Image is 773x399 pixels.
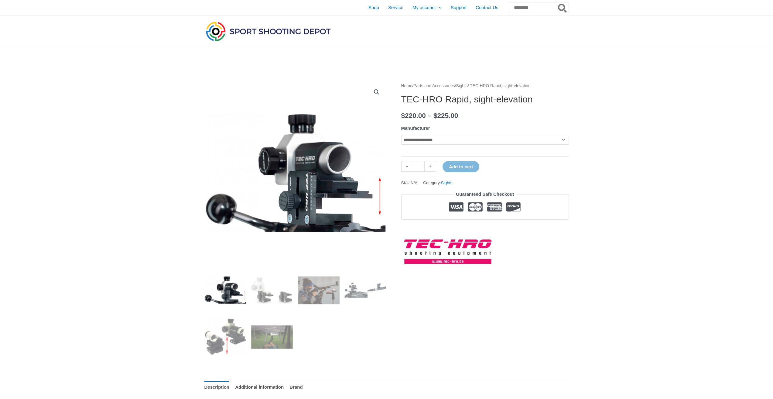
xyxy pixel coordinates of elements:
[401,224,569,232] iframe: Customer reviews powered by Trustpilot
[289,381,303,394] a: Brand
[401,126,430,131] label: Manufacturer
[371,87,382,98] a: View full-screen image gallery
[344,269,387,311] img: TEC-HRO Rapid, sight-elevation - Image 4
[298,269,340,311] img: TEC-HRO Rapid, sight-elevation - Image 3
[204,20,332,43] img: Sport Shooting Depot
[401,112,405,119] span: $
[443,161,479,172] button: Add to cart
[401,94,569,105] h1: TEC-HRO Rapid, sight-elevation
[204,269,247,311] img: TEC-HRO Rapid
[557,2,569,13] button: Search
[413,161,425,172] input: Product quantity
[235,381,284,394] a: Additional information
[433,112,458,119] bdi: 225.00
[204,381,230,394] a: Description
[411,181,418,185] span: N/A
[401,236,492,267] a: TEC-HRO Shooting Equipment
[401,112,426,119] bdi: 220.00
[441,181,453,185] a: Sights
[401,161,413,172] a: -
[251,316,293,358] img: TEC-HRO Rapid, sight-elevation - Image 6
[423,179,452,187] span: Category:
[401,82,569,90] nav: Breadcrumb
[425,161,436,172] a: +
[401,84,412,88] a: Home
[401,179,418,187] span: SKU:
[413,84,455,88] a: Parts and Accessories
[204,82,387,264] img: TEC-HRO Rapid
[453,190,517,198] legend: Guaranteed Safe Checkout
[456,84,468,88] a: Sights
[204,316,247,358] img: TEC-HRO Rapid, sight-elevation - Image 5
[428,112,432,119] span: –
[251,269,293,311] img: TEC-HRO Rapid, sight-elevation - Image 2
[433,112,437,119] span: $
